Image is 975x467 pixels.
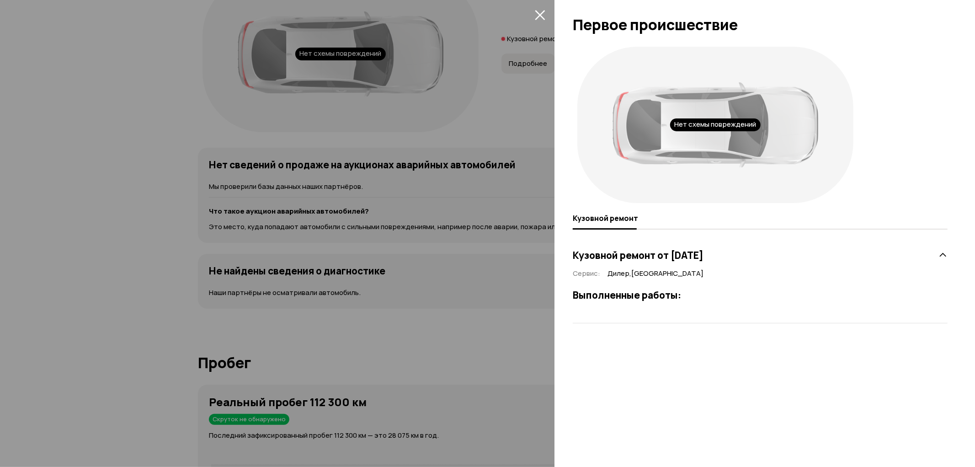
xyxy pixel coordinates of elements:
h3: Выполненные работы: [573,289,948,301]
h3: Кузовной ремонт от [DATE] [573,249,703,261]
span: Кузовной ремонт [573,214,638,223]
span: Сервис : [573,268,600,278]
div: Нет схемы повреждений [670,118,761,131]
span: Дилер , [GEOGRAPHIC_DATA] [607,269,703,279]
button: закрыть [533,7,547,22]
